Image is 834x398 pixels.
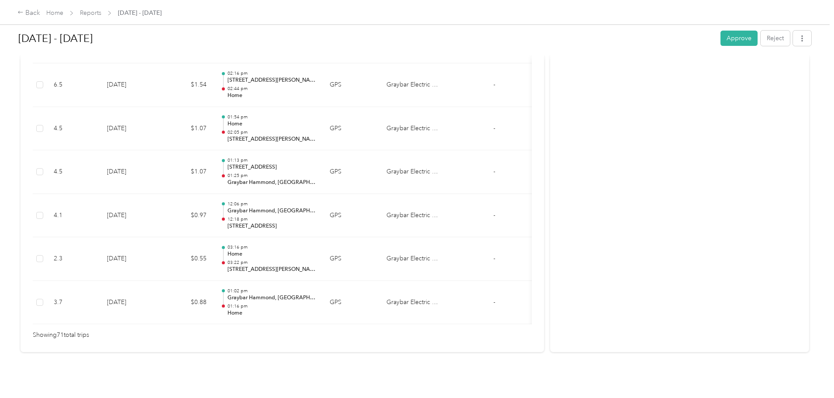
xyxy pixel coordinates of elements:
td: GPS [323,194,379,238]
p: 12:18 pm [227,216,316,222]
p: 12:06 pm [227,201,316,207]
a: Home [46,9,63,17]
p: Home [227,309,316,317]
span: - [493,168,495,175]
p: 01:13 pm [227,157,316,163]
p: Home [227,250,316,258]
span: - [493,298,495,306]
button: Approve [720,31,758,46]
p: [STREET_ADDRESS] [227,222,316,230]
td: [DATE] [100,150,161,194]
p: Graybar Hammond, [GEOGRAPHIC_DATA] [227,179,316,187]
td: [DATE] [100,63,161,107]
td: $1.07 [161,107,214,151]
p: Home [227,92,316,100]
span: - [493,211,495,219]
td: $1.54 [161,63,214,107]
td: $0.97 [161,194,214,238]
p: 01:02 pm [227,288,316,294]
div: Back [17,8,40,18]
p: [STREET_ADDRESS][PERSON_NAME] [227,266,316,273]
p: 02:05 pm [227,129,316,135]
p: Graybar Hammond, [GEOGRAPHIC_DATA] [227,294,316,302]
td: [DATE] [100,281,161,325]
span: - [493,125,495,132]
td: $0.55 [161,237,214,281]
button: Reject [761,31,790,46]
td: [DATE] [100,237,161,281]
h1: Aug 1 - 31, 2025 [18,28,714,49]
td: GPS [323,150,379,194]
span: - [493,255,495,262]
td: Graybar Electric Company, Inc [379,237,445,281]
td: Graybar Electric Company, Inc [379,63,445,107]
td: [DATE] [100,194,161,238]
p: 01:54 pm [227,114,316,120]
p: 02:16 pm [227,70,316,76]
p: [STREET_ADDRESS] [227,163,316,171]
p: 01:25 pm [227,173,316,179]
td: Graybar Electric Company, Inc [379,194,445,238]
td: 4.5 [47,150,100,194]
iframe: Everlance-gr Chat Button Frame [785,349,834,398]
td: GPS [323,237,379,281]
td: 4.1 [47,194,100,238]
span: [DATE] - [DATE] [118,8,162,17]
td: GPS [323,107,379,151]
p: [STREET_ADDRESS][PERSON_NAME] [227,135,316,143]
span: - [493,81,495,88]
span: Showing 71 total trips [33,330,89,340]
td: GPS [323,281,379,325]
td: $0.88 [161,281,214,325]
td: $1.07 [161,150,214,194]
td: 2.3 [47,237,100,281]
td: [DATE] [100,107,161,151]
p: 01:16 pm [227,303,316,309]
p: 02:44 pm [227,86,316,92]
td: Graybar Electric Company, Inc [379,281,445,325]
p: 03:16 pm [227,244,316,250]
td: 3.7 [47,281,100,325]
td: 4.5 [47,107,100,151]
td: Graybar Electric Company, Inc [379,107,445,151]
td: Graybar Electric Company, Inc [379,150,445,194]
p: Home [227,120,316,128]
td: 6.5 [47,63,100,107]
td: GPS [323,63,379,107]
p: [STREET_ADDRESS][PERSON_NAME] [227,76,316,84]
p: Graybar Hammond, [GEOGRAPHIC_DATA] [227,207,316,215]
p: 03:22 pm [227,260,316,266]
a: Reports [80,9,101,17]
